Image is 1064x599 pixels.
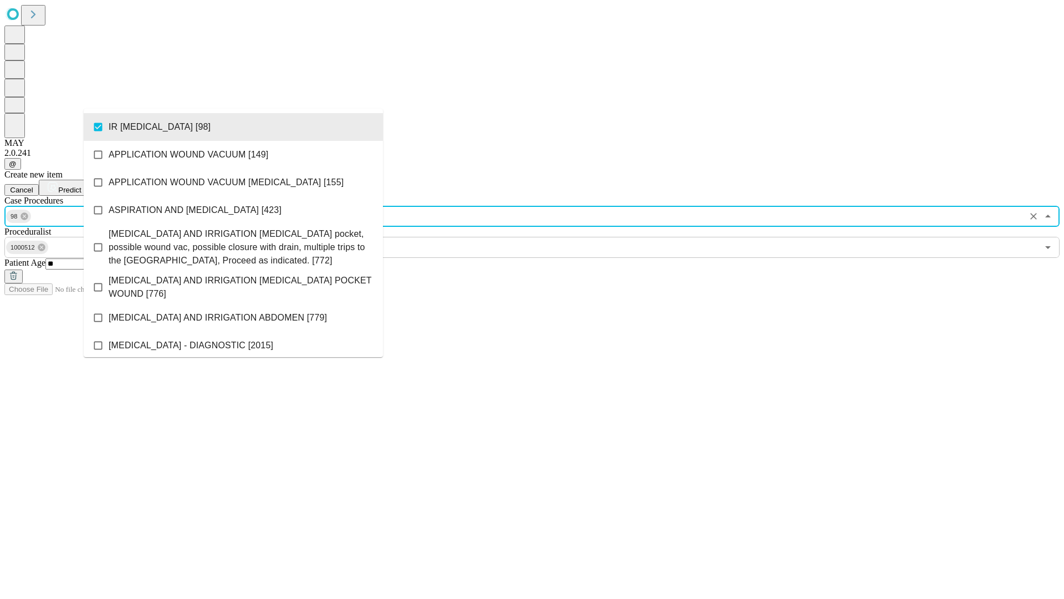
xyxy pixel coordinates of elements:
[6,210,22,223] span: 98
[4,258,45,267] span: Patient Age
[4,158,21,170] button: @
[109,148,268,161] span: APPLICATION WOUND VACUUM [149]
[109,120,211,134] span: IR [MEDICAL_DATA] [98]
[4,148,1060,158] div: 2.0.241
[39,180,90,196] button: Predict
[58,186,81,194] span: Predict
[1040,240,1056,255] button: Open
[109,227,374,267] span: [MEDICAL_DATA] AND IRRIGATION [MEDICAL_DATA] pocket, possible wound vac, possible closure with dr...
[6,241,39,254] span: 1000512
[109,339,273,352] span: [MEDICAL_DATA] - DIAGNOSTIC [2015]
[4,227,51,236] span: Proceduralist
[109,274,374,301] span: [MEDICAL_DATA] AND IRRIGATION [MEDICAL_DATA] POCKET WOUND [776]
[6,210,31,223] div: 98
[4,138,1060,148] div: MAY
[10,186,33,194] span: Cancel
[6,241,48,254] div: 1000512
[109,311,327,324] span: [MEDICAL_DATA] AND IRRIGATION ABDOMEN [779]
[4,170,63,179] span: Create new item
[4,184,39,196] button: Cancel
[1026,209,1041,224] button: Clear
[1040,209,1056,224] button: Close
[109,176,344,189] span: APPLICATION WOUND VACUUM [MEDICAL_DATA] [155]
[9,160,17,168] span: @
[4,196,63,205] span: Scheduled Procedure
[109,204,282,217] span: ASPIRATION AND [MEDICAL_DATA] [423]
